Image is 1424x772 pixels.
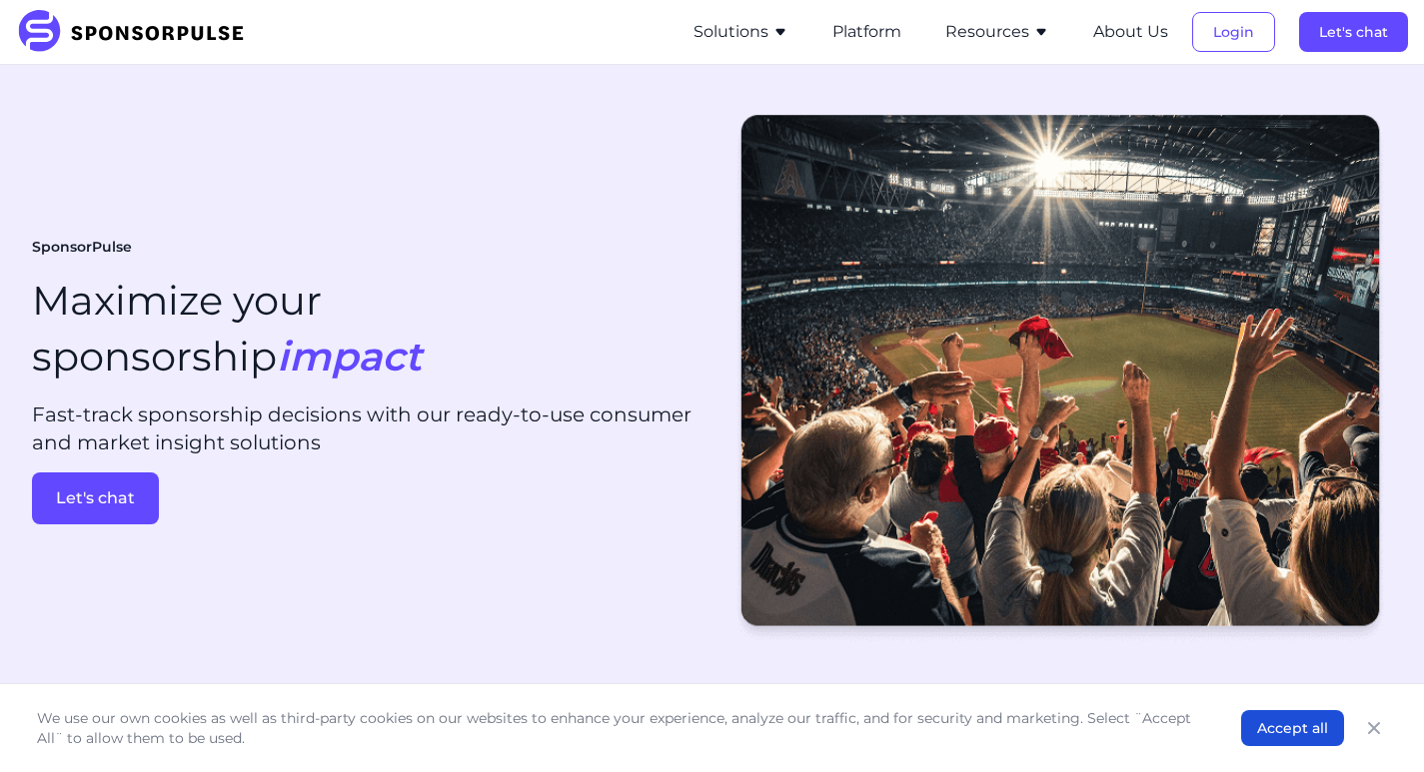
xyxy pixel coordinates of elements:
[945,20,1049,44] button: Resources
[1360,714,1388,742] button: Close
[694,20,788,44] button: Solutions
[832,23,901,41] a: Platform
[832,20,901,44] button: Platform
[1299,23,1408,41] a: Let's chat
[1093,23,1168,41] a: About Us
[32,472,697,524] a: Let's chat
[16,10,259,54] img: SponsorPulse
[32,273,422,385] h1: Maximize your sponsorship
[32,472,159,524] button: Let's chat
[277,332,422,381] i: impact
[37,708,1201,748] p: We use our own cookies as well as third-party cookies on our websites to enhance your experience,...
[32,400,697,456] p: Fast-track sponsorship decisions with our ready-to-use consumer and market insight solutions
[1299,12,1408,52] button: Let's chat
[1192,12,1275,52] button: Login
[1192,23,1275,41] a: Login
[1093,20,1168,44] button: About Us
[32,238,132,258] span: SponsorPulse
[1241,710,1344,746] button: Accept all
